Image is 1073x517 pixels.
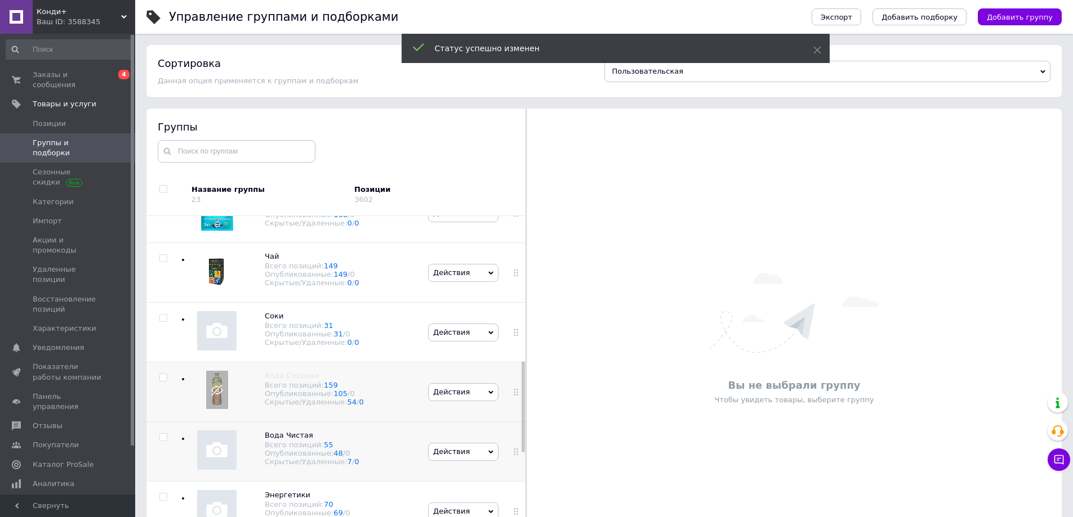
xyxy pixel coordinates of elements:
[532,378,1056,392] p: Вы не выбрали группу
[433,447,470,456] span: Действия
[333,449,343,457] a: 48
[265,252,279,260] span: Чай
[33,460,94,470] span: Каталог ProSale
[872,8,967,25] button: Добавить подборку
[348,219,352,227] a: 0
[33,138,104,158] span: Группы и подборки
[354,185,450,195] div: Позиции
[33,323,96,334] span: Характеристики
[33,197,74,207] span: Категории
[352,457,359,466] span: /
[345,509,350,517] div: 0
[350,270,355,278] div: 0
[265,321,359,330] div: Всего позиций:
[324,500,333,509] a: 70
[354,219,359,227] a: 0
[192,195,201,204] div: 23
[333,330,343,338] a: 31
[333,270,348,278] a: 149
[881,13,958,21] span: Добавить подборку
[612,67,684,75] span: Пользовательская
[169,10,398,24] h1: Управление группами и подборками
[265,330,359,338] div: Опубликованные:
[352,338,359,347] span: /
[348,457,352,466] a: 7
[265,389,364,398] div: Опубликованные:
[354,457,359,466] a: 0
[348,278,352,287] a: 0
[1048,448,1070,471] button: Чат с покупателем
[343,509,350,517] span: /
[265,449,359,457] div: Опубликованные:
[6,39,133,60] input: Поиск
[206,371,228,409] img: Вода Сладкая
[532,395,1056,405] p: Чтобы увидеть товары, выберите группу
[352,278,359,287] span: /
[265,491,310,499] span: Энергетики
[265,398,364,406] div: Скрытые/Удаленные:
[343,449,350,457] span: /
[265,457,359,466] div: Скрытые/Удаленные:
[33,119,66,129] span: Позиции
[357,398,364,406] span: /
[265,440,359,449] div: Всего позиций:
[192,185,346,195] div: Название группы
[33,294,104,314] span: Восстановление позиций
[348,270,355,278] span: /
[433,388,470,396] span: Действия
[33,479,74,489] span: Аналитика
[265,338,359,347] div: Скрытые/Удаленные:
[433,328,470,336] span: Действия
[265,219,359,227] div: Скрытые/Удаленные:
[33,440,79,450] span: Покупатели
[324,262,338,270] a: 149
[324,440,333,449] a: 55
[987,13,1053,21] span: Добавить группу
[352,219,359,227] span: /
[354,338,359,347] a: 0
[33,235,104,255] span: Акции и промокоды
[348,338,352,347] a: 0
[345,330,350,338] div: 0
[118,70,130,79] span: 4
[265,312,283,320] span: Соки
[265,270,359,278] div: Опубликованные:
[158,120,515,134] div: Группы
[348,398,357,406] a: 54
[33,264,104,285] span: Удаленные позиции
[37,17,135,27] div: Ваш ID: 3588345
[354,278,359,287] a: 0
[33,343,84,353] span: Уведомления
[158,77,358,85] span: Данная опция применяется к группам и подборкам
[158,140,315,163] input: Поиск по группам
[33,421,63,431] span: Отзывы
[208,251,226,290] img: Чай
[821,13,852,21] span: Экспорт
[433,507,470,515] span: Действия
[33,392,104,412] span: Панель управления
[37,7,121,17] span: Конди+
[265,500,359,509] div: Всего позиций:
[433,268,470,277] span: Действия
[265,381,364,389] div: Всего позиций:
[433,209,470,217] span: Действия
[354,195,373,204] div: 3602
[265,371,319,380] span: Вода Сладкая
[343,330,350,338] span: /
[359,398,363,406] a: 0
[33,70,104,90] span: Заказы и сообщения
[350,389,355,398] div: 0
[324,321,333,330] a: 31
[158,57,221,69] h4: Сортировка
[978,8,1062,25] button: Добавить группу
[197,430,237,470] img: Вода Чистая
[33,362,104,382] span: Показатели работы компании
[345,449,350,457] div: 0
[265,262,359,270] div: Всего позиций:
[265,509,359,517] div: Опубликованные:
[324,381,338,389] a: 159
[265,278,359,287] div: Скрытые/Удаленные:
[812,8,861,25] button: Экспорт
[33,216,62,226] span: Импорт
[33,99,96,109] span: Товары и услуги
